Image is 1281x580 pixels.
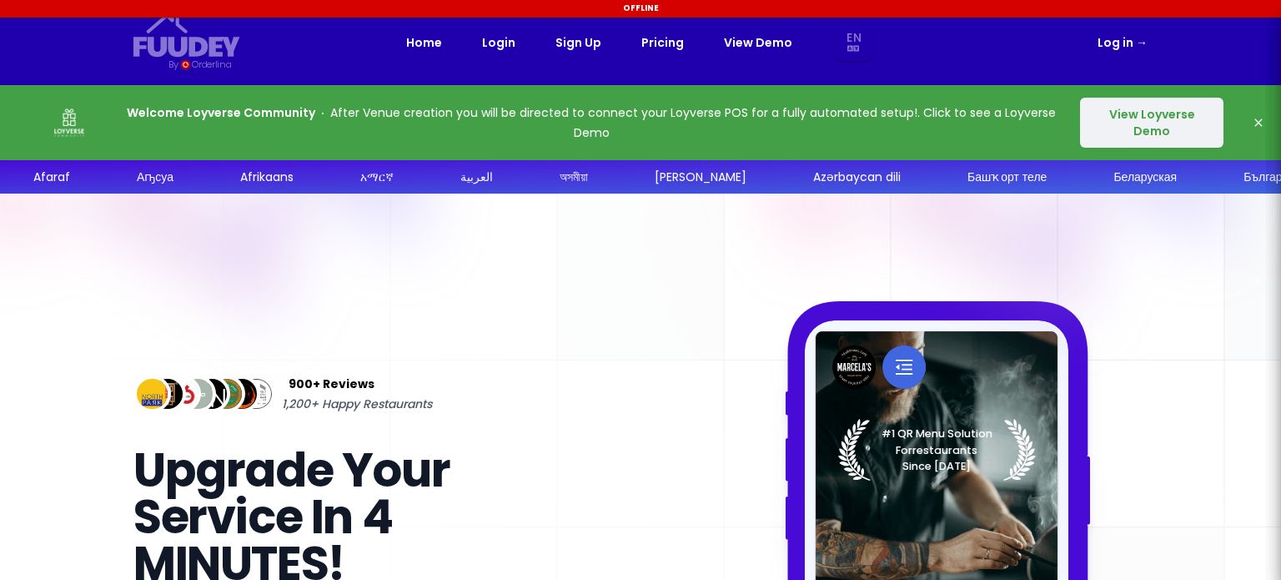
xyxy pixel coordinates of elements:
div: Беларуская [1053,169,1117,186]
img: Review Img [148,376,186,413]
img: Review Img [163,376,201,413]
div: Башҡорт теле [907,169,987,186]
img: Review Img [208,376,246,413]
div: By [168,58,178,72]
a: Sign Up [555,33,601,53]
a: View Demo [724,33,792,53]
div: Azərbaycan dili [753,169,841,186]
img: Laurel [838,419,1036,481]
div: العربية [400,169,433,186]
div: Orderlina [192,58,231,72]
p: After Venue creation you will be directed to connect your Loyverse POS for a fully automated setu... [127,103,1056,143]
img: Review Img [193,376,231,413]
img: Review Img [238,376,275,413]
a: Log in [1098,33,1148,53]
div: Аҧсуа [77,169,113,186]
div: Български език [1183,169,1266,186]
svg: {/* Added fill="currentColor" here */} {/* This rectangle defines the background. Its explicit fi... [133,13,240,58]
a: Pricing [641,33,684,53]
a: Login [482,33,515,53]
button: View Loyverse Demo [1080,98,1223,148]
span: 1,200+ Happy Restaurants [282,394,432,414]
span: → [1136,34,1148,51]
span: 900+ Reviews [289,374,374,394]
img: Review Img [224,376,261,413]
a: Home [406,33,442,53]
div: অসমীয়া [500,169,528,186]
div: አማርኛ [300,169,334,186]
strong: Welcome Loyverse Community [127,104,315,121]
div: Afrikaans [180,169,234,186]
div: Offline [3,3,1278,14]
img: Review Img [178,376,216,413]
div: [PERSON_NAME] [595,169,686,186]
img: Review Img [133,376,171,413]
